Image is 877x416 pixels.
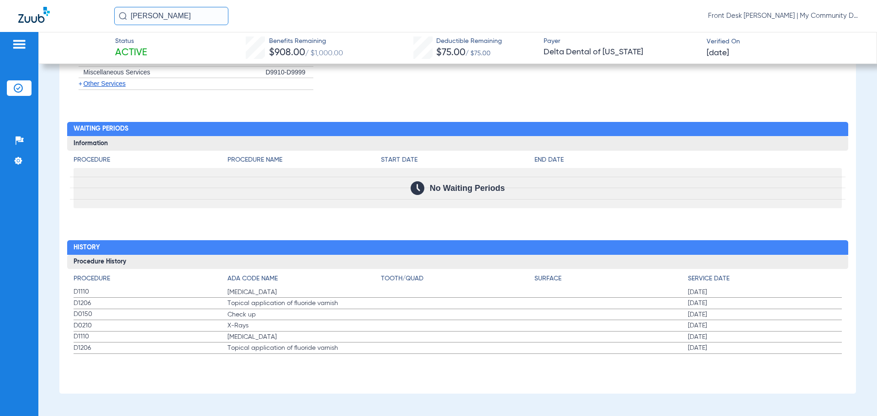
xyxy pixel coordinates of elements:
h4: Procedure Name [227,155,381,165]
span: D1110 [74,332,227,342]
app-breakdown-title: Tooth/Quad [381,274,534,287]
span: + [79,80,82,87]
span: Verified On [707,37,862,47]
app-breakdown-title: Start Date [381,155,534,168]
span: Deductible Remaining [436,37,502,46]
h4: End Date [534,155,841,165]
app-breakdown-title: Service Date [688,274,841,287]
span: [DATE] [688,288,841,297]
span: [DATE] [688,310,841,319]
span: [MEDICAL_DATA] [227,332,381,342]
h2: Waiting Periods [67,122,848,137]
span: Adjunctive Services [83,57,139,64]
span: X-Rays [227,321,381,330]
span: Miscellaneous Services [83,68,150,76]
app-breakdown-title: Procedure Name [227,155,381,168]
h2: History [67,240,848,255]
span: [DATE] [688,299,841,308]
span: [MEDICAL_DATA] [227,288,381,297]
app-breakdown-title: Procedure [74,155,227,168]
img: Search Icon [119,12,127,20]
span: Payer [544,37,699,46]
span: Front Desk [PERSON_NAME] | My Community Dental Centers [708,11,859,21]
h4: Start Date [381,155,534,165]
h4: ADA Code Name [227,274,381,284]
input: Search for patients [114,7,228,25]
span: [DATE] [688,321,841,330]
h4: Procedure [74,155,227,165]
app-breakdown-title: End Date [534,155,841,168]
span: D1206 [74,343,227,353]
img: Zuub Logo [18,7,50,23]
span: [DATE] [688,343,841,353]
span: D0150 [74,310,227,319]
span: [DATE] [688,332,841,342]
iframe: Chat Widget [831,372,877,416]
app-breakdown-title: ADA Code Name [227,274,381,287]
span: [DATE] [707,47,729,59]
span: Topical application of fluoride varnish [227,343,381,353]
img: Calendar [411,181,424,195]
h4: Procedure [74,274,227,284]
span: / $1,000.00 [305,50,343,57]
app-breakdown-title: Procedure [74,274,227,287]
h3: Procedure History [67,255,848,269]
span: D1206 [74,299,227,308]
h4: Tooth/Quad [381,274,534,284]
span: Check up [227,310,381,319]
h3: Information [67,136,848,151]
span: Delta Dental of [US_STATE] [544,47,699,58]
span: D1110 [74,287,227,297]
span: Benefits Remaining [269,37,343,46]
h4: Surface [534,274,688,284]
span: Active [115,47,147,59]
span: Topical application of fluoride varnish [227,299,381,308]
img: hamburger-icon [12,39,26,50]
span: / $75.00 [465,50,491,57]
h4: Service Date [688,274,841,284]
span: Other Services [83,80,126,87]
app-breakdown-title: Surface [534,274,688,287]
span: D0210 [74,321,227,331]
span: Status [115,37,147,46]
span: $75.00 [436,48,465,58]
span: No Waiting Periods [430,184,505,193]
span: $908.00 [269,48,305,58]
div: D9910-D9999 [265,67,313,79]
